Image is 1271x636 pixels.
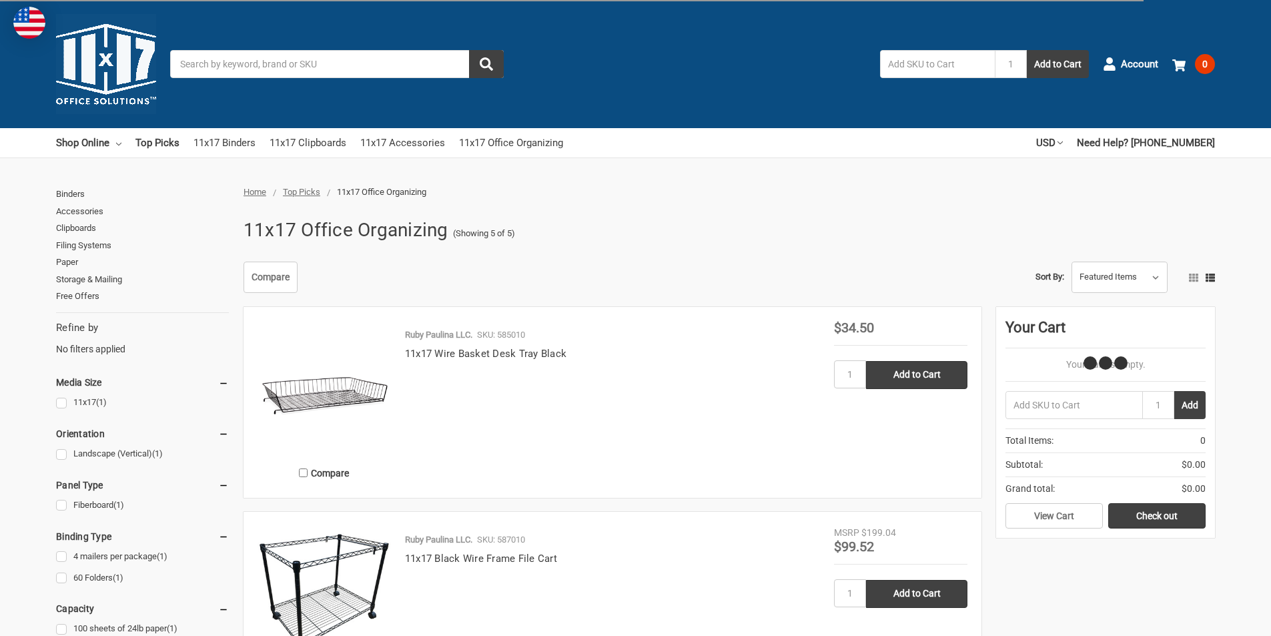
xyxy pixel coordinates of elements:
input: Add SKU to Cart [880,50,995,78]
a: 11x17 Binders [193,128,256,157]
button: Add to Cart [1027,50,1089,78]
a: 11x17 Clipboards [270,128,346,157]
img: 11x17.com [56,14,156,114]
a: Binders [56,186,229,203]
a: Need Help? [PHONE_NUMBER] [1077,128,1215,157]
input: Add SKU to Cart [1005,391,1142,419]
a: Check out [1108,503,1206,529]
input: Compare [299,468,308,477]
a: View Cart [1005,503,1103,529]
a: Filing Systems [56,237,229,254]
input: Add to Cart [866,580,967,608]
span: (1) [157,551,167,561]
input: Add to Cart [866,361,967,389]
span: 0 [1200,434,1206,448]
a: 4 mailers per package [56,548,229,566]
label: Sort By: [1035,267,1064,287]
a: Top Picks [135,128,179,157]
h5: Media Size [56,374,229,390]
label: Compare [258,462,391,484]
div: Your Cart [1005,316,1206,348]
a: Fiberboard [56,497,229,515]
span: $34.50 [834,320,874,336]
a: Compare [244,262,298,294]
span: (1) [167,623,177,633]
a: Paper [56,254,229,271]
span: $199.04 [861,527,896,538]
a: Accessories [56,203,229,220]
span: Total Items: [1005,434,1053,448]
span: $0.00 [1182,482,1206,496]
a: 11x17 [56,394,229,412]
span: (1) [113,573,123,583]
a: Account [1103,47,1158,81]
p: SKU: 587010 [477,533,525,547]
a: Shop Online [56,128,121,157]
img: 11x17 Wire Basket Desk Tray Black [258,321,391,454]
span: 0 [1195,54,1215,74]
a: 11x17 Office Organizing [459,128,563,157]
a: Free Offers [56,288,229,305]
a: 11x17 Accessories [360,128,445,157]
span: 11x17 Office Organizing [337,187,426,197]
span: (1) [113,500,124,510]
h5: Refine by [56,320,229,336]
span: (Showing 5 of 5) [453,227,515,240]
input: Search by keyword, brand or SKU [170,50,504,78]
span: (1) [152,448,163,458]
a: Landscape (Vertical) [56,445,229,463]
a: Clipboards [56,220,229,237]
div: MSRP [834,526,859,540]
div: No filters applied [56,320,229,356]
img: duty and tax information for United States [13,7,45,39]
a: USD [1036,128,1063,157]
p: Ruby Paulina LLC. [405,328,472,342]
h5: Orientation [56,426,229,442]
span: Account [1121,57,1158,72]
a: Home [244,187,266,197]
a: 11x17 Black Wire Frame File Cart [405,553,557,565]
button: Add [1174,391,1206,419]
a: 11x17 Wire Basket Desk Tray Black [405,348,566,360]
span: (1) [96,397,107,407]
a: 60 Folders [56,569,229,587]
h5: Binding Type [56,529,229,545]
a: Top Picks [283,187,320,197]
span: Subtotal: [1005,458,1043,472]
h5: Panel Type [56,477,229,493]
span: $0.00 [1182,458,1206,472]
span: $99.52 [834,539,874,555]
p: SKU: 585010 [477,328,525,342]
p: Your Cart Is Empty. [1005,358,1206,372]
a: 0 [1172,47,1215,81]
span: Grand total: [1005,482,1055,496]
h5: Capacity [56,601,229,617]
a: Storage & Mailing [56,271,229,288]
p: Ruby Paulina LLC. [405,533,472,547]
h1: 11x17 Office Organizing [244,213,448,248]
